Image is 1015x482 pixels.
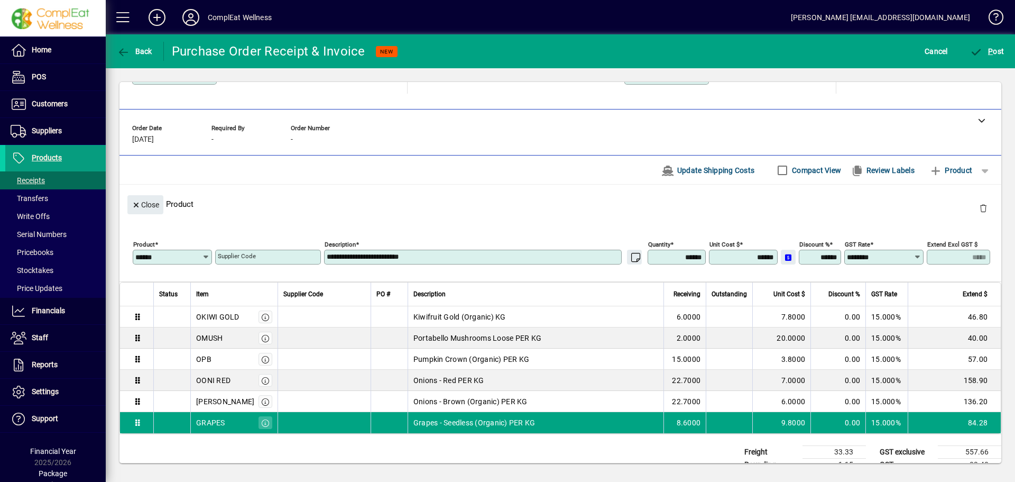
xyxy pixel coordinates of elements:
[672,354,700,365] span: 15.0000
[5,406,106,432] a: Support
[11,266,53,275] span: Stocktakes
[874,446,938,459] td: GST exclusive
[159,288,178,300] span: Status
[777,333,805,343] span: 20.0000
[196,312,239,322] div: OKIWI GOLD
[677,312,701,322] span: 6.0000
[133,241,155,248] mat-label: Product
[963,288,988,300] span: Extend $
[673,288,700,300] span: Receiving
[106,42,164,61] app-page-header-button: Back
[810,412,865,433] td: 0.00
[810,306,865,328] td: 0.00
[828,288,860,300] span: Discount %
[739,459,802,471] td: Rounding
[11,176,45,185] span: Receipts
[11,212,50,221] span: Write Offs
[781,250,796,265] button: Change Price Levels
[677,333,701,343] span: 2.0000
[929,162,972,179] span: Product
[196,396,254,407] div: [PERSON_NAME]
[865,349,908,370] td: 15.000%
[846,161,919,180] button: Review Labels
[927,241,977,248] mat-label: Extend excl GST $
[196,354,211,365] div: OPB
[810,328,865,349] td: 0.00
[908,391,1001,412] td: 136.20
[132,135,154,144] span: [DATE]
[712,288,747,300] span: Outstanding
[39,469,67,478] span: Package
[5,64,106,90] a: POS
[871,288,897,300] span: GST Rate
[657,161,759,180] button: Update Shipping Costs
[11,230,67,239] span: Serial Numbers
[408,391,663,412] td: Onions - Brown (Organic) PER KG
[5,118,106,144] a: Suppliers
[5,91,106,117] a: Customers
[172,43,365,60] div: Purchase Order Receipt & Invoice
[661,162,754,179] span: Update Shipping Costs
[938,446,1001,459] td: 557.66
[5,325,106,351] a: Staff
[908,328,1001,349] td: 40.00
[810,349,865,370] td: 0.00
[132,196,159,214] span: Close
[810,370,865,391] td: 0.00
[5,379,106,405] a: Settings
[140,8,174,27] button: Add
[11,194,48,203] span: Transfers
[325,241,356,248] mat-label: Description
[5,207,106,225] a: Write Offs
[30,447,76,456] span: Financial Year
[376,288,390,300] span: PO #
[32,306,65,315] span: Financials
[773,288,805,300] span: Unit Cost $
[11,248,53,257] span: Pricebooks
[672,396,700,407] span: 22.7000
[413,288,446,300] span: Description
[971,203,996,213] app-page-header-button: Delete
[32,414,58,423] span: Support
[218,252,256,260] mat-label: Supplier Code
[874,459,938,471] td: GST
[114,42,155,61] button: Back
[408,412,663,433] td: Grapes - Seedless (Organic) PER KG
[971,195,996,221] button: Delete
[5,298,106,324] a: Financials
[196,333,223,343] div: OMUSH
[865,370,908,391] td: 15.000%
[32,72,46,81] span: POS
[380,48,393,55] span: NEW
[196,417,225,428] div: GRAPES
[845,241,870,248] mat-label: GST rate
[981,2,1002,37] a: Knowledge Base
[408,328,663,349] td: Portabello Mushrooms Loose PER KG
[32,153,62,162] span: Products
[802,459,866,471] td: 1.15
[408,349,663,370] td: Pumpkin Crown (Organic) PER KG
[117,47,152,56] span: Back
[709,241,740,248] mat-label: Unit Cost $
[5,352,106,378] a: Reports
[908,370,1001,391] td: 158.90
[799,241,829,248] mat-label: Discount %
[408,306,663,328] td: Kiwifruit Gold (Organic) KG
[925,43,948,60] span: Cancel
[781,417,806,428] span: 9.8000
[865,306,908,328] td: 15.000%
[5,37,106,63] a: Home
[408,370,663,391] td: Onions - Red PER KG
[648,241,670,248] mat-label: Quantity
[739,446,802,459] td: Freight
[196,288,209,300] span: Item
[125,199,166,209] app-page-header-button: Close
[908,412,1001,433] td: 84.28
[970,47,1004,56] span: ost
[802,446,866,459] td: 33.33
[5,225,106,243] a: Serial Numbers
[781,375,806,386] span: 7.0000
[208,9,272,26] div: ComplEat Wellness
[967,42,1007,61] button: Post
[32,387,59,396] span: Settings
